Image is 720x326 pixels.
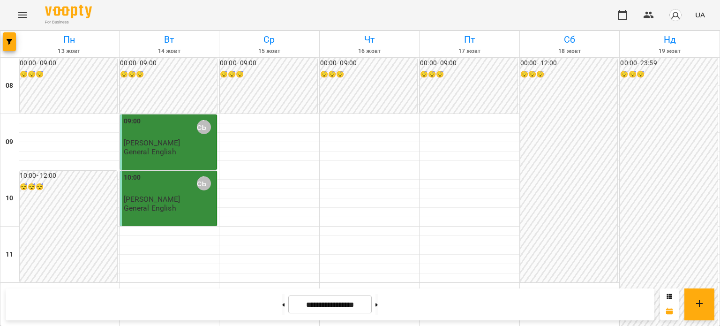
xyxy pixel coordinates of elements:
h6: 😴😴😴 [120,69,217,80]
h6: 11 [6,250,13,260]
div: Підвишинська Валерія [197,176,211,190]
span: [PERSON_NAME] [124,138,180,147]
h6: 14 жовт [121,47,218,56]
h6: 00:00 - 09:00 [220,58,317,68]
h6: 😴😴😴 [320,69,418,80]
p: General English [124,204,176,212]
h6: 😴😴😴 [220,69,317,80]
h6: 00:00 - 09:00 [320,58,418,68]
h6: 00:00 - 09:00 [20,58,117,68]
h6: 19 жовт [621,47,718,56]
h6: 00:00 - 12:00 [520,58,618,68]
h6: Пт [421,32,518,47]
span: For Business [45,19,92,25]
h6: 00:00 - 09:00 [120,58,217,68]
h6: 13 жовт [21,47,118,56]
h6: 😴😴😴 [420,69,517,80]
h6: 15 жовт [221,47,318,56]
h6: 17 жовт [421,47,518,56]
h6: Пн [21,32,118,47]
h6: 00:00 - 09:00 [420,58,517,68]
h6: 😴😴😴 [20,69,117,80]
button: Menu [11,4,34,26]
div: Підвишинська Валерія [197,120,211,134]
img: avatar_s.png [669,8,682,22]
h6: 😴😴😴 [620,69,718,80]
h6: 😴😴😴 [20,182,117,192]
label: 09:00 [124,116,141,127]
h6: Сб [521,32,618,47]
label: 10:00 [124,173,141,183]
h6: 10:00 - 12:00 [20,171,117,181]
span: UA [695,10,705,20]
h6: 10 [6,193,13,204]
h6: 18 жовт [521,47,618,56]
h6: Нд [621,32,718,47]
h6: 16 жовт [321,47,418,56]
h6: 00:00 - 23:59 [620,58,718,68]
h6: 😴😴😴 [520,69,618,80]
p: General English [124,148,176,156]
h6: 09 [6,137,13,147]
span: [PERSON_NAME] [124,195,180,204]
h6: 08 [6,81,13,91]
h6: Вт [121,32,218,47]
h6: Ср [221,32,318,47]
button: UA [691,6,709,23]
h6: Чт [321,32,418,47]
img: Voopty Logo [45,5,92,18]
